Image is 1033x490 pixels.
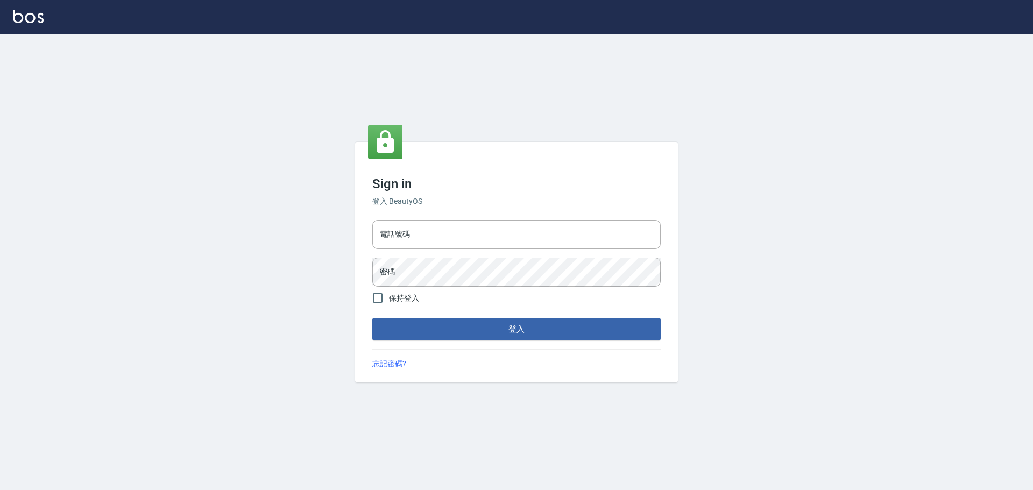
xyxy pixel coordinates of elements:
span: 保持登入 [389,293,419,304]
h3: Sign in [372,176,661,191]
h6: 登入 BeautyOS [372,196,661,207]
a: 忘記密碼? [372,358,406,370]
img: Logo [13,10,44,23]
button: 登入 [372,318,661,340]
